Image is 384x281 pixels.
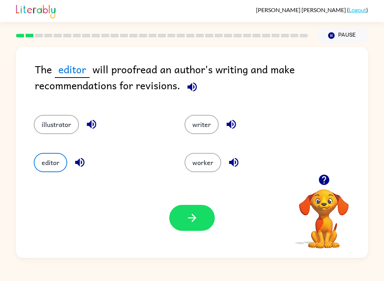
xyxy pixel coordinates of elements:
[55,61,90,78] span: editor
[256,6,368,13] div: ( )
[288,178,359,249] video: Your browser must support playing .mp4 files to use Literably. Please try using another browser.
[16,3,55,18] img: Literably
[185,115,219,134] button: writer
[349,6,366,13] a: Logout
[35,61,368,101] div: The will proofread an author's writing and make recommendations for revisions.
[256,6,347,13] span: [PERSON_NAME] [PERSON_NAME]
[34,153,67,172] button: editor
[185,153,221,172] button: worker
[316,27,368,44] button: Pause
[34,115,79,134] button: illustrator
